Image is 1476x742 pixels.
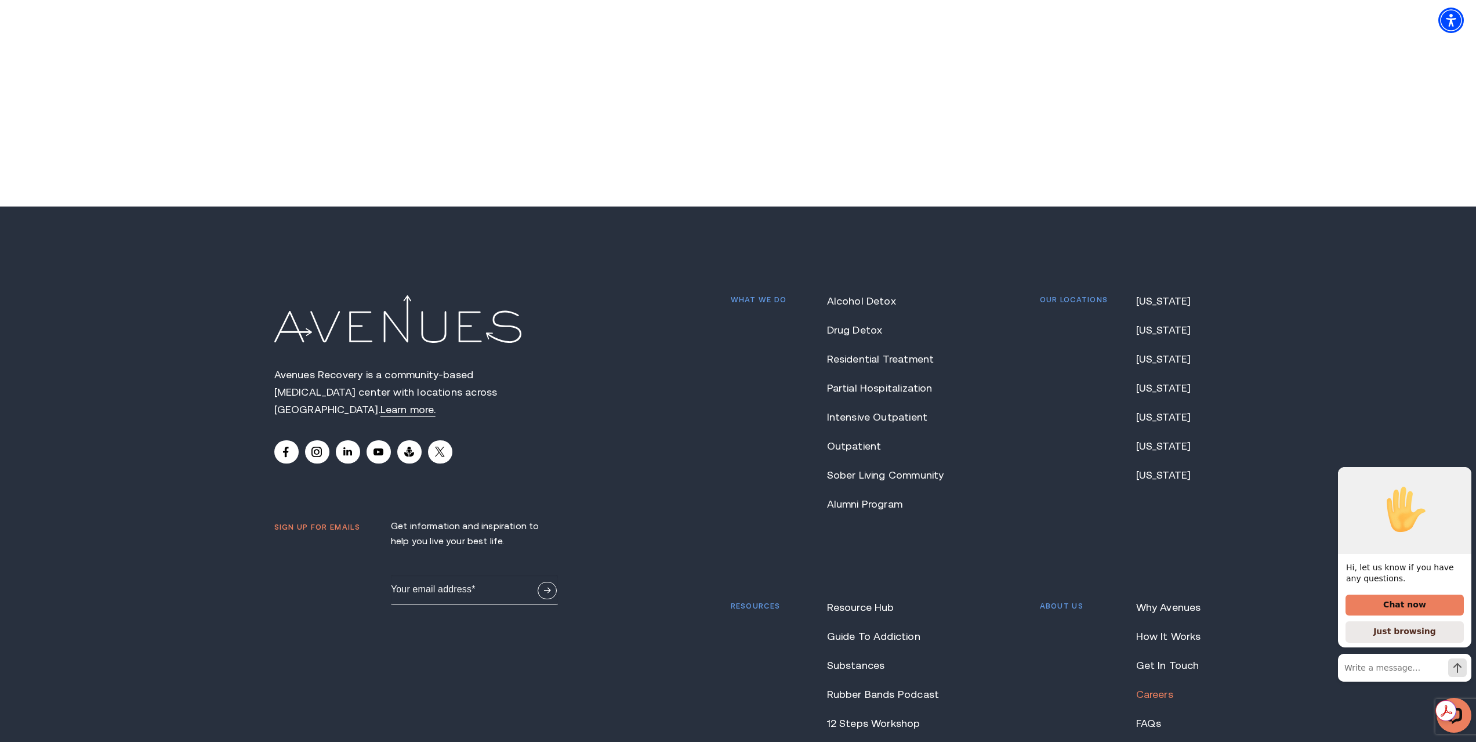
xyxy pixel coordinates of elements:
[827,498,944,510] a: Alumni Program
[1136,631,1202,642] a: How It Works
[367,440,391,464] a: Youtube
[1136,324,1202,336] a: [US_STATE]
[1040,602,1083,610] p: About us
[827,689,944,700] a: Rubber Bands Podcast
[827,411,944,423] a: Intensive Outpatient
[274,295,521,343] img: Avenues Logo
[1136,469,1202,481] a: [US_STATE]
[1136,295,1202,307] a: [US_STATE]
[1136,689,1202,700] a: Careers
[827,660,944,671] a: Substances
[538,582,557,599] button: Sign Up Now
[827,631,944,642] a: Guide To Addiction
[827,353,944,365] a: Residential Treatment
[391,575,558,605] input: Email
[1136,718,1202,729] a: FAQs
[1040,295,1108,304] p: Our locations
[1136,353,1202,365] a: [US_STATE]
[1136,411,1202,423] a: [US_STATE]
[827,469,944,481] a: Sober Living Community
[391,519,553,549] p: Get information and inspiration to help you live your best life.
[1329,466,1476,742] iframe: LiveChat chat widget
[1136,382,1202,394] a: [US_STATE]
[380,404,436,415] a: Avenues Recovery is a community-based drug and alcohol rehabilitation center with locations acros...
[1136,440,1202,452] a: [US_STATE]
[1136,660,1202,671] a: Get In Touch
[827,718,944,729] a: 12 Steps Workshop
[731,295,787,304] p: What we do
[827,295,944,307] a: Alcohol Detox
[731,602,781,610] p: Resources
[1136,602,1202,613] a: Why Avenues
[827,440,944,452] a: Outpatient
[827,324,944,336] a: Drug Detox
[1438,8,1464,33] div: Accessibility Menu
[274,523,360,531] p: Sign up for emails
[827,602,944,613] a: Resource Hub
[274,366,558,418] p: Avenues Recovery is a community-based [MEDICAL_DATA] center with locations across [GEOGRAPHIC_DATA].
[827,382,944,394] a: Partial Hospitalization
